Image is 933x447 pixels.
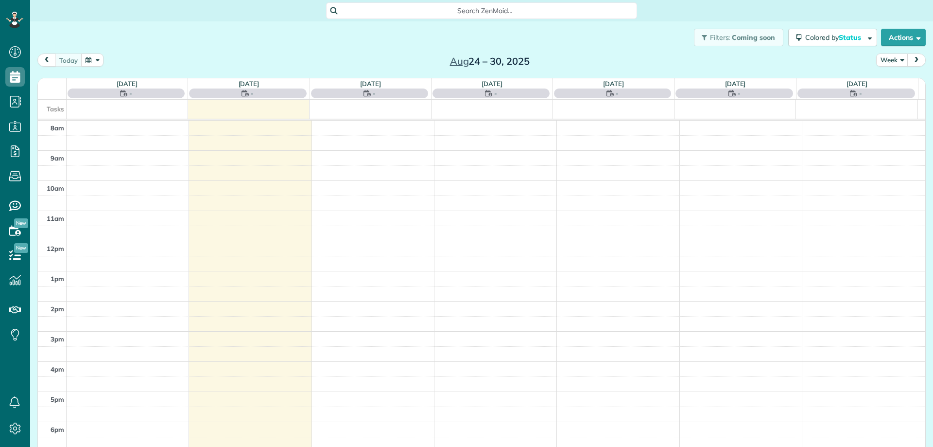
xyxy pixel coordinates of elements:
[51,124,64,132] span: 8am
[907,54,926,67] button: next
[47,184,64,192] span: 10am
[51,305,64,313] span: 2pm
[373,89,376,98] span: -
[51,426,64,433] span: 6pm
[494,89,497,98] span: -
[51,335,64,343] span: 3pm
[239,80,259,88] a: [DATE]
[51,275,64,283] span: 1pm
[616,89,619,98] span: -
[725,80,746,88] a: [DATE]
[805,33,864,42] span: Colored by
[482,80,502,88] a: [DATE]
[51,365,64,373] span: 4pm
[129,89,132,98] span: -
[251,89,254,98] span: -
[360,80,381,88] a: [DATE]
[51,154,64,162] span: 9am
[732,33,776,42] span: Coming soon
[876,54,908,67] button: Week
[47,215,64,222] span: 11am
[14,218,28,228] span: New
[117,80,138,88] a: [DATE]
[47,245,64,252] span: 12pm
[859,89,862,98] span: -
[47,105,64,113] span: Tasks
[14,243,28,253] span: New
[55,54,82,67] button: today
[881,29,926,46] button: Actions
[450,55,469,67] span: Aug
[788,29,877,46] button: Colored byStatus
[738,89,741,98] span: -
[37,54,56,67] button: prev
[710,33,730,42] span: Filters:
[603,80,624,88] a: [DATE]
[839,33,863,42] span: Status
[847,80,867,88] a: [DATE]
[51,395,64,403] span: 5pm
[429,56,551,67] h2: 24 – 30, 2025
